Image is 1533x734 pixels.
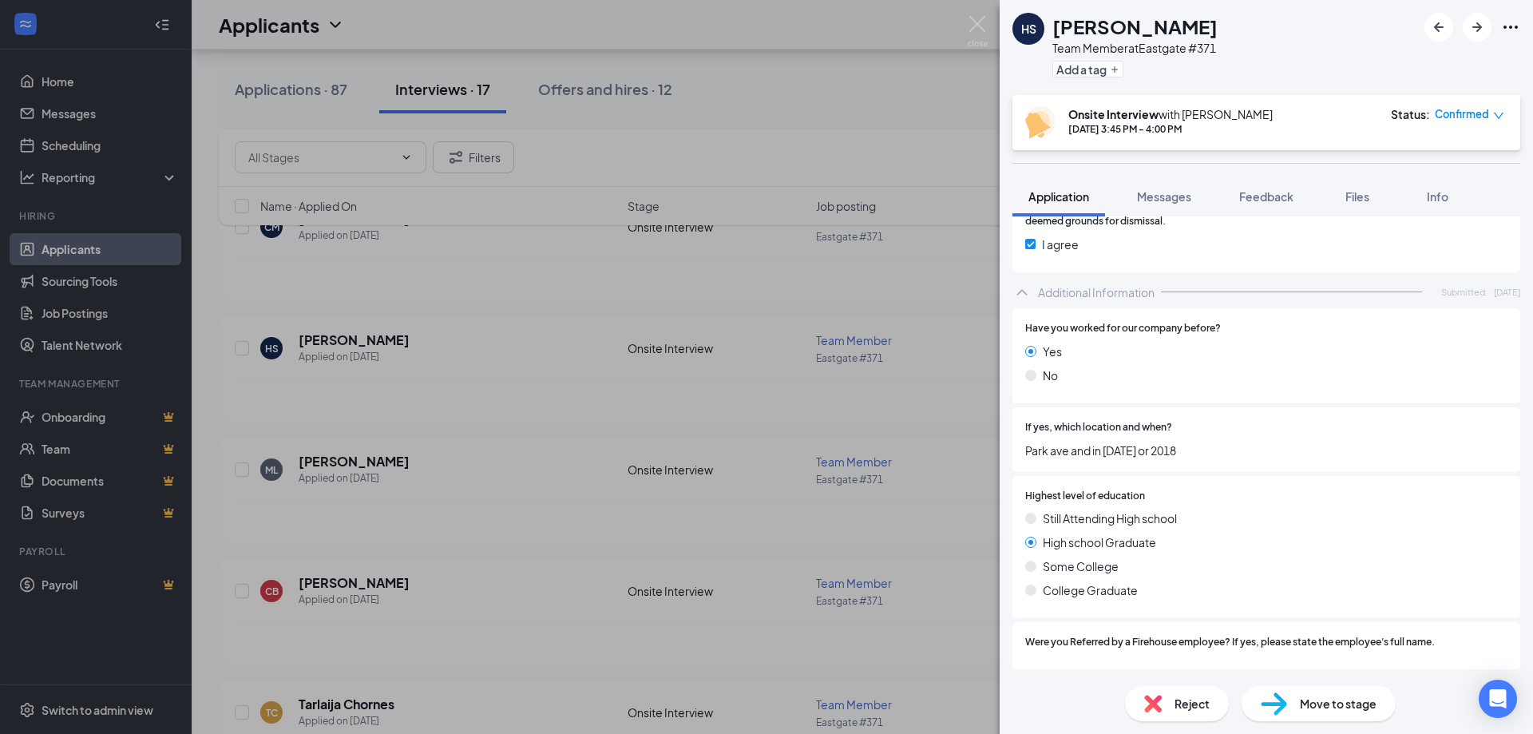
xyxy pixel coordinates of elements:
span: Feedback [1239,189,1293,204]
div: Open Intercom Messenger [1479,680,1517,718]
span: Submitted: [1441,285,1487,299]
span: Application [1028,189,1089,204]
span: Reject [1175,695,1210,712]
span: Still Attending High school [1043,510,1177,527]
svg: ArrowLeftNew [1429,18,1448,37]
span: down [1493,110,1504,121]
svg: Ellipses [1501,18,1520,37]
span: Park ave and in [DATE] or 2018 [1025,442,1507,459]
div: HS [1021,21,1036,37]
span: Messages [1137,189,1191,204]
div: Team Member at Eastgate #371 [1052,40,1218,56]
span: No [1043,367,1058,384]
button: ArrowLeftNew [1424,13,1453,42]
span: If yes, which location and when? [1025,420,1172,435]
svg: ChevronUp [1012,283,1032,302]
span: High school Graduate [1043,534,1156,551]
div: Additional Information [1038,284,1155,300]
div: with [PERSON_NAME] [1068,106,1273,122]
b: Onsite Interview [1068,107,1159,121]
span: Highest level of education [1025,489,1145,504]
h1: [PERSON_NAME] [1052,13,1218,40]
svg: Plus [1110,65,1119,74]
span: Some College [1043,557,1119,575]
span: College Graduate [1043,581,1138,599]
div: [DATE] 3:45 PM - 4:00 PM [1068,122,1273,136]
button: ArrowRight [1463,13,1491,42]
svg: ArrowRight [1468,18,1487,37]
span: Yes [1043,343,1062,360]
div: Status : [1391,106,1430,122]
span: Were you Referred by a Firehouse employee? If yes, please state the employee's full name. [1025,635,1435,650]
button: PlusAdd a tag [1052,61,1123,77]
span: Confirmed [1435,106,1489,122]
span: [DATE] [1494,285,1520,299]
span: Move to stage [1300,695,1377,712]
span: Have you worked for our company before? [1025,321,1221,336]
span: Files [1345,189,1369,204]
span: Info [1427,189,1448,204]
span: I agree [1042,236,1079,253]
